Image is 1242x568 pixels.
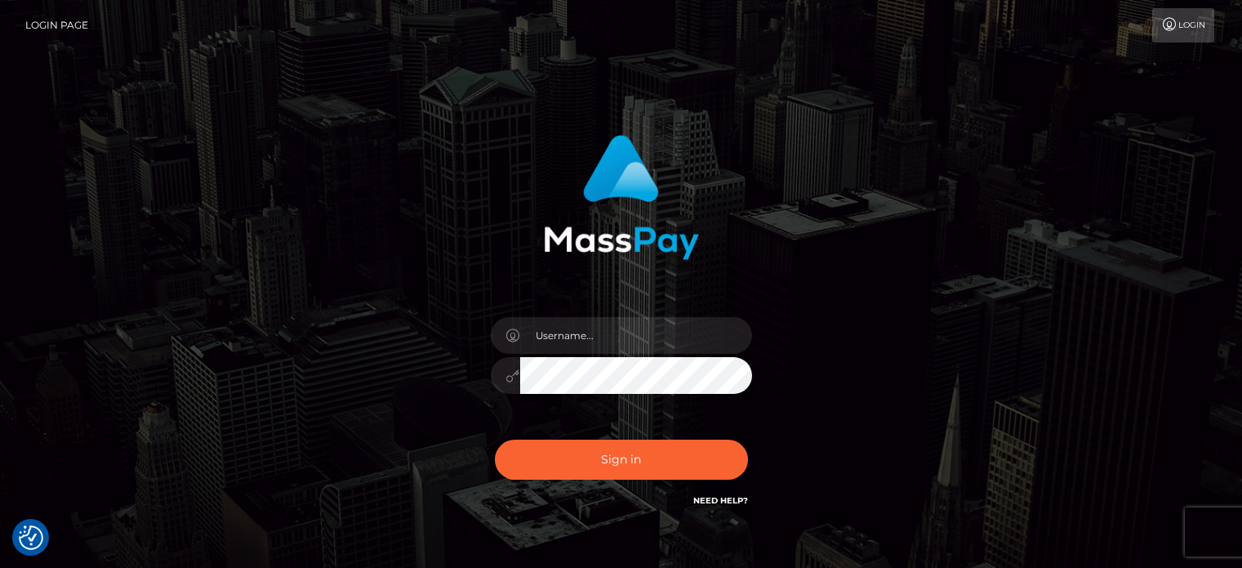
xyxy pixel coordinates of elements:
a: Login Page [25,8,88,42]
button: Consent Preferences [19,526,43,550]
a: Login [1152,8,1214,42]
input: Username... [520,317,752,354]
img: Revisit consent button [19,526,43,550]
button: Sign in [495,440,748,480]
img: MassPay Login [544,135,699,260]
a: Need Help? [693,495,748,506]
